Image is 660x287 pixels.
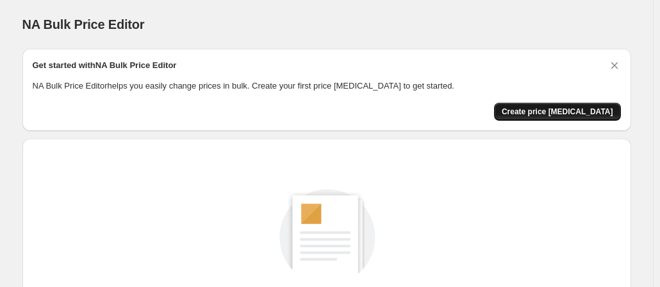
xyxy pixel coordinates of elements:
[502,107,613,117] span: Create price [MEDICAL_DATA]
[22,17,145,31] span: NA Bulk Price Editor
[494,103,621,121] button: Create price change job
[33,59,177,72] h2: Get started with NA Bulk Price Editor
[608,59,621,72] button: Dismiss card
[33,80,621,92] p: NA Bulk Price Editor helps you easily change prices in bulk. Create your first price [MEDICAL_DAT...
